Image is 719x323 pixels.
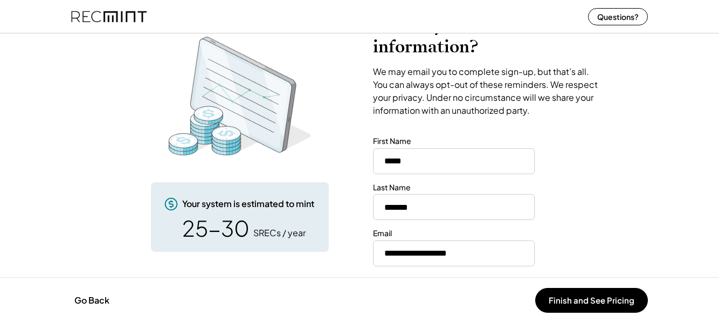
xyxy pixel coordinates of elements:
button: Questions? [588,8,648,25]
img: RecMintArtboard%203%20copy%204.png [154,31,326,161]
div: First Name [373,136,411,147]
img: recmint-logotype%403x%20%281%29.jpeg [71,2,147,31]
div: Last Name [373,182,411,193]
div: Your system is estimated to mint [182,198,314,210]
button: Go Back [71,288,113,312]
button: Finish and See Pricing [535,288,648,313]
h2: What's your contact information? [373,15,602,57]
div: 25-30 [182,217,250,239]
div: Email [373,228,392,239]
div: We may email you to complete sign-up, but that’s all. You can always opt-out of these reminders. ... [373,65,602,117]
div: SRECs / year [253,227,306,239]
